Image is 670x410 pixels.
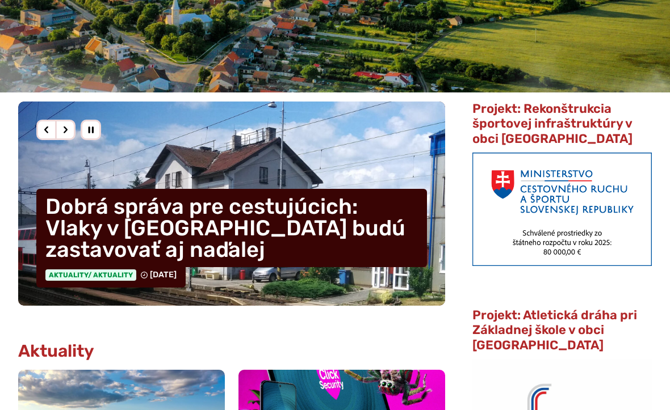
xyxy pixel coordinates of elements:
span: Projekt: Rekonštrukcia športovej infraštruktúry v obci [GEOGRAPHIC_DATA] [472,101,633,146]
a: Dobrá správa pre cestujúcich: Vlaky v [GEOGRAPHIC_DATA] budú zastavovať aj naďalej Aktuality/ Akt... [18,102,445,306]
span: Aktuality [45,269,136,281]
div: Predošlý slajd [36,120,57,140]
img: min-cras.png [472,153,652,266]
span: Projekt: Atletická dráha pri Základnej škole v obci [GEOGRAPHIC_DATA] [472,307,637,353]
h4: Dobrá správa pre cestujúcich: Vlaky v [GEOGRAPHIC_DATA] budú zastavovať aj naďalej [36,189,427,267]
div: Nasledujúci slajd [55,120,76,140]
div: Pozastaviť pohyb slajdera [81,120,101,140]
h3: Aktuality [18,342,94,361]
span: / Aktuality [88,271,133,279]
div: 5 / 8 [18,102,445,306]
span: [DATE] [150,270,177,280]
